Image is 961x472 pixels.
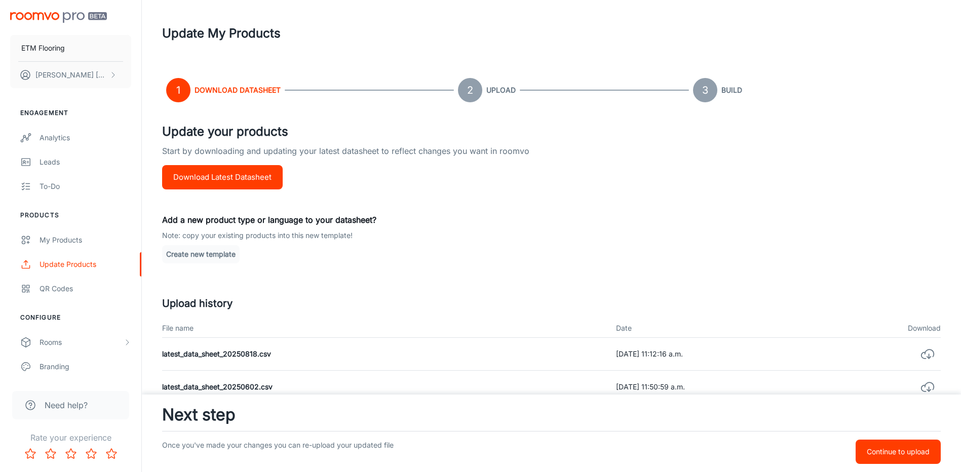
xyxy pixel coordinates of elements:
[608,371,835,404] td: [DATE] 11:50:59 a.m.
[162,338,608,371] td: latest_data_sheet_20250818.csv
[162,319,608,338] th: File name
[10,12,107,23] img: Roomvo PRO Beta
[10,62,131,88] button: [PERSON_NAME] [PERSON_NAME]
[41,444,61,464] button: Rate 2 star
[40,259,131,270] div: Update Products
[162,245,240,263] button: Create new template
[608,319,835,338] th: Date
[195,85,281,96] h6: Download Datasheet
[45,399,88,411] span: Need help?
[162,296,941,311] h5: Upload history
[162,145,941,165] p: Start by downloading and updating your latest datasheet to reflect changes you want in roomvo
[40,234,131,246] div: My Products
[162,230,941,241] p: Note: copy your existing products into this new template!
[61,444,81,464] button: Rate 3 star
[702,84,708,96] text: 3
[162,214,941,226] p: Add a new product type or language to your datasheet?
[721,85,742,96] h6: Build
[162,24,281,43] h1: Update My Products
[101,444,122,464] button: Rate 5 star
[8,431,133,444] p: Rate your experience
[856,440,941,464] button: Continue to upload
[40,361,131,372] div: Branding
[162,165,283,189] button: Download Latest Datasheet
[35,69,107,81] p: [PERSON_NAME] [PERSON_NAME]
[162,440,668,464] p: Once you've made your changes you can re-upload your updated file
[40,337,123,348] div: Rooms
[40,132,131,143] div: Analytics
[20,444,41,464] button: Rate 1 star
[10,35,131,61] button: ETM Flooring
[176,84,180,96] text: 1
[21,43,65,54] p: ETM Flooring
[162,371,608,404] td: latest_data_sheet_20250602.csv
[40,283,131,294] div: QR Codes
[162,403,941,427] h3: Next step
[467,84,473,96] text: 2
[608,338,835,371] td: [DATE] 11:12:16 a.m.
[834,319,941,338] th: Download
[162,123,941,141] h4: Update your products
[40,156,131,168] div: Leads
[867,446,930,457] p: Continue to upload
[40,181,131,192] div: To-do
[81,444,101,464] button: Rate 4 star
[486,85,516,96] h6: Upload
